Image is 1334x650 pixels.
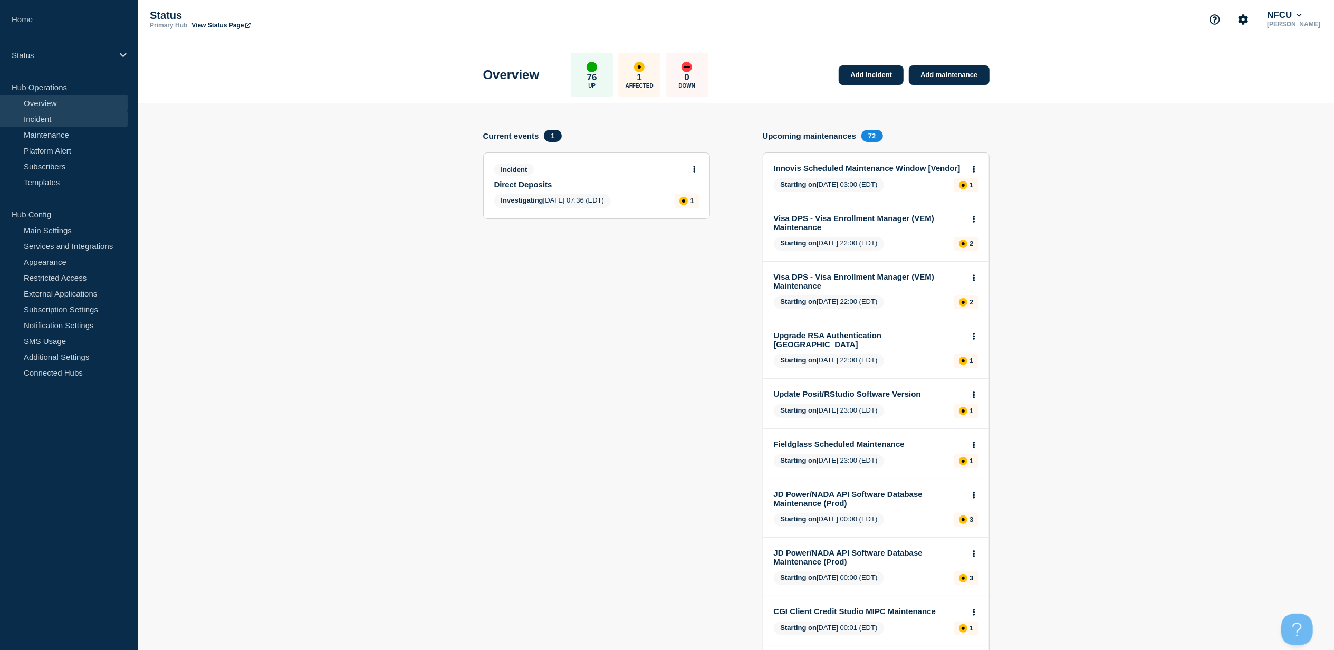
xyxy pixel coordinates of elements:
[781,515,817,523] span: Starting on
[781,406,817,414] span: Starting on
[959,457,967,465] div: affected
[959,298,967,307] div: affected
[494,164,534,176] span: Incident
[861,130,882,142] span: 72
[781,573,817,581] span: Starting on
[781,239,817,247] span: Starting on
[774,354,885,368] span: [DATE] 22:00 (EDT)
[634,62,645,72] div: affected
[970,240,973,247] p: 2
[1265,21,1322,28] p: [PERSON_NAME]
[690,197,694,205] p: 1
[774,404,885,418] span: [DATE] 23:00 (EDT)
[909,65,989,85] a: Add maintenance
[763,131,857,140] h4: Upcoming maintenances
[774,214,964,232] a: Visa DPS - Visa Enrollment Manager (VEM) Maintenance
[678,83,695,89] p: Down
[774,178,885,192] span: [DATE] 03:00 (EDT)
[774,164,964,173] a: Innovis Scheduled Maintenance Window [Vendor]
[774,571,885,585] span: [DATE] 00:00 (EDT)
[774,272,964,290] a: Visa DPS - Visa Enrollment Manager (VEM) Maintenance
[1265,10,1304,21] button: NFCU
[839,65,904,85] a: Add incident
[774,454,885,468] span: [DATE] 23:00 (EDT)
[781,356,817,364] span: Starting on
[483,68,540,82] h1: Overview
[12,51,113,60] p: Status
[626,83,654,89] p: Affected
[483,131,539,140] h4: Current events
[959,574,967,582] div: affected
[959,357,967,365] div: affected
[970,574,973,582] p: 3
[959,240,967,248] div: affected
[774,607,964,616] a: CGI Client Credit Studio MIPC Maintenance
[150,22,187,29] p: Primary Hub
[970,181,973,189] p: 1
[774,513,885,527] span: [DATE] 00:00 (EDT)
[781,624,817,632] span: Starting on
[959,624,967,633] div: affected
[781,180,817,188] span: Starting on
[774,622,885,635] span: [DATE] 00:01 (EDT)
[774,237,885,251] span: [DATE] 22:00 (EDT)
[685,72,689,83] p: 0
[587,62,597,72] div: up
[774,331,964,349] a: Upgrade RSA Authentication [GEOGRAPHIC_DATA]
[637,72,642,83] p: 1
[1204,8,1226,31] button: Support
[494,194,611,208] span: [DATE] 07:36 (EDT)
[587,72,597,83] p: 76
[191,22,250,29] a: View Status Page
[588,83,596,89] p: Up
[774,389,964,398] a: Update Posit/RStudio Software Version
[959,407,967,415] div: affected
[679,197,688,205] div: affected
[959,515,967,524] div: affected
[774,295,885,309] span: [DATE] 22:00 (EDT)
[970,515,973,523] p: 3
[781,456,817,464] span: Starting on
[494,180,685,189] a: Direct Deposits
[150,9,361,22] p: Status
[774,439,964,448] a: Fieldglass Scheduled Maintenance
[970,624,973,632] p: 1
[774,548,964,566] a: JD Power/NADA API Software Database Maintenance (Prod)
[970,407,973,415] p: 1
[1232,8,1254,31] button: Account settings
[970,457,973,465] p: 1
[970,357,973,365] p: 1
[970,298,973,306] p: 2
[781,298,817,305] span: Starting on
[544,130,561,142] span: 1
[1281,614,1313,645] iframe: Help Scout Beacon - Open
[959,181,967,189] div: affected
[774,490,964,508] a: JD Power/NADA API Software Database Maintenance (Prod)
[682,62,692,72] div: down
[501,196,543,204] span: Investigating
